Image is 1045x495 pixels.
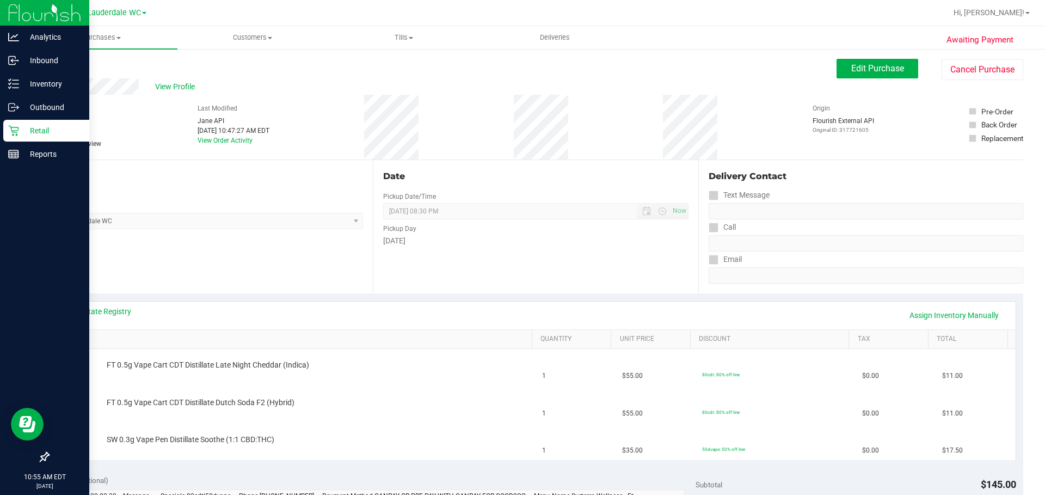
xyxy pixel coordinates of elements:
p: Inventory [19,77,84,90]
p: 10:55 AM EDT [5,472,84,482]
a: Tills [328,26,480,49]
span: Ft. Lauderdale WC [76,8,141,17]
a: Unit Price [620,335,686,344]
span: Purchases [26,33,177,42]
span: View Profile [155,81,199,93]
span: FT 0.5g Vape Cart CDT Distillate Late Night Cheddar (Indica) [107,360,309,370]
span: $55.00 [622,408,643,419]
span: Hi, [PERSON_NAME]! [954,8,1024,17]
span: $11.00 [942,408,963,419]
span: FT 0.5g Vape Cart CDT Distillate Dutch Soda F2 (Hybrid) [107,398,294,408]
a: View Order Activity [198,137,253,144]
div: [DATE] [383,235,688,247]
label: Call [709,219,736,235]
div: Replacement [981,133,1023,144]
span: Customers [178,33,328,42]
a: Tax [858,335,924,344]
span: 1 [542,408,546,419]
a: Purchases [26,26,177,49]
a: Assign Inventory Manually [902,306,1006,325]
a: Deliveries [480,26,631,49]
p: Original ID: 317721605 [813,126,874,134]
div: Flourish External API [813,116,874,134]
span: $0.00 [862,371,879,381]
input: Format: (999) 999-9999 [709,203,1023,219]
div: Location [48,170,363,183]
label: Email [709,252,742,267]
span: $0.00 [862,408,879,419]
span: 50dvape: 50% off line [702,447,745,452]
span: $145.00 [981,479,1016,490]
inline-svg: Inventory [8,78,19,89]
span: 80cdt: 80% off line [702,410,740,415]
p: Inbound [19,54,84,67]
label: Origin [813,103,830,113]
span: $0.00 [862,445,879,456]
div: Date [383,170,688,183]
button: Cancel Purchase [942,59,1023,80]
span: 1 [542,371,546,381]
div: Jane API [198,116,269,126]
span: $55.00 [622,371,643,381]
p: Reports [19,148,84,161]
button: Edit Purchase [837,59,918,78]
label: Text Message [709,187,770,203]
label: Last Modified [198,103,237,113]
div: [DATE] 10:47:27 AM EDT [198,126,269,136]
span: Subtotal [696,480,722,489]
p: Retail [19,124,84,137]
a: SKU [64,335,527,344]
label: Pickup Date/Time [383,192,436,201]
a: View State Registry [66,306,131,317]
div: Back Order [981,119,1017,130]
label: Pickup Day [383,224,416,234]
a: Quantity [540,335,607,344]
span: SW 0.3g Vape Pen Distillate Soothe (1:1 CBD:THC) [107,435,274,445]
inline-svg: Analytics [8,32,19,42]
span: Tills [329,33,479,42]
a: Customers [177,26,329,49]
span: 80cdt: 80% off line [702,372,740,377]
span: $35.00 [622,445,643,456]
inline-svg: Retail [8,125,19,136]
span: Deliveries [525,33,585,42]
span: Awaiting Payment [946,34,1013,46]
a: Discount [699,335,845,344]
div: Pre-Order [981,106,1013,117]
a: Total [937,335,1003,344]
p: Analytics [19,30,84,44]
span: 1 [542,445,546,456]
iframe: Resource center [11,408,44,441]
span: Edit Purchase [851,63,904,74]
p: [DATE] [5,482,84,490]
inline-svg: Inbound [8,55,19,66]
span: $11.00 [942,371,963,381]
span: $17.50 [942,445,963,456]
p: Outbound [19,101,84,114]
inline-svg: Outbound [8,102,19,113]
div: Delivery Contact [709,170,1023,183]
input: Format: (999) 999-9999 [709,235,1023,252]
inline-svg: Reports [8,149,19,160]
